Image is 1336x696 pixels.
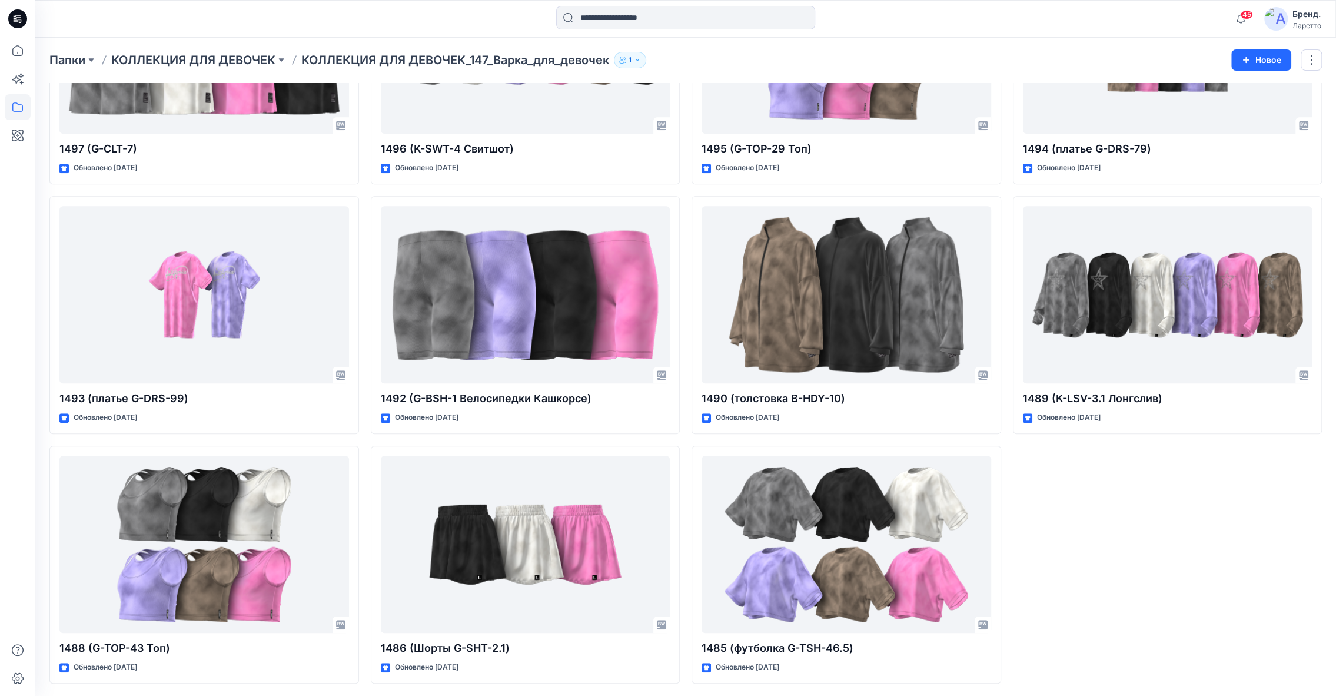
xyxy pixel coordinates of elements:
ya-tr-span: Обновлено [DATE] [395,413,458,422]
p: 1495 (G-TOP-29 Топ) [702,141,991,157]
button: Новое [1231,49,1291,71]
ya-tr-span: 1496 (K-SWT-4 Свитшот) [381,142,514,155]
a: 1490 (толстовка B-HDY-10) [702,206,991,383]
ya-tr-span: 1494 (платье G-DRS-79) [1023,142,1151,155]
ya-tr-span: Ларетто [1292,21,1321,30]
ya-tr-span: 1489 (K-LSV-3.1 Лонгслив) [1023,392,1162,405]
p: 1490 (толстовка B-HDY-10) [702,390,991,407]
ya-tr-span: Обновлено [DATE] [1037,413,1101,422]
span: 45 [1240,10,1253,19]
ya-tr-span: Обновлено [DATE] [716,163,779,172]
a: 1486 (Шорты G-SHT-2.1) [381,456,670,633]
a: 1488 (G-TOP-43 Топ) [59,456,349,633]
ya-tr-span: Обновлено [DATE] [74,163,137,172]
ya-tr-span: 1497 (G-CLT-7) [59,142,137,155]
button: 1 [614,52,646,68]
p: 1486 (Шорты G-SHT-2.1) [381,640,670,657]
p: Обновлено [DATE] [716,661,779,674]
ya-tr-span: Обновлено [DATE] [74,413,137,422]
ya-tr-span: Обновлено [DATE] [395,163,458,172]
ya-tr-span: Обновлено [DATE] [716,413,779,422]
a: 1485 (футболка G-TSH-46.5) [702,456,991,633]
ya-tr-span: Обновлено [DATE] [74,662,137,671]
ya-tr-span: Обновлено [DATE] [1037,163,1101,172]
ya-tr-span: Бренд. [1292,9,1321,19]
a: 1493 (платье G-DRS-99) [59,206,349,383]
ya-tr-span: 1493 (платье G-DRS-99) [59,392,188,405]
a: Папки [49,52,85,68]
p: 1492 (G-BSH-1 Велосипедки Кашкорсе) [381,390,670,407]
p: 1485 (футболка G-TSH-46.5) [702,640,991,657]
p: Обновлено [DATE] [395,661,458,674]
ya-tr-span: КОЛЛЕКЦИЯ ДЛЯ ДЕВОЧЕК [111,53,275,67]
a: 1492 (G-BSH-1 Велосипедки Кашкорсе) [381,206,670,383]
ya-tr-span: Папки [49,53,85,67]
p: 1 [629,54,632,67]
p: 1488 (G-TOP-43 Топ) [59,640,349,657]
img: аватар [1264,7,1288,31]
a: 1489 (K-LSV-3.1 Лонгслив) [1023,206,1312,383]
a: КОЛЛЕКЦИЯ ДЛЯ ДЕВОЧЕК [111,52,275,68]
ya-tr-span: КОЛЛЕКЦИЯ ДЛЯ ДЕВОЧЕК_147_Варка_для_девочек [301,53,609,67]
